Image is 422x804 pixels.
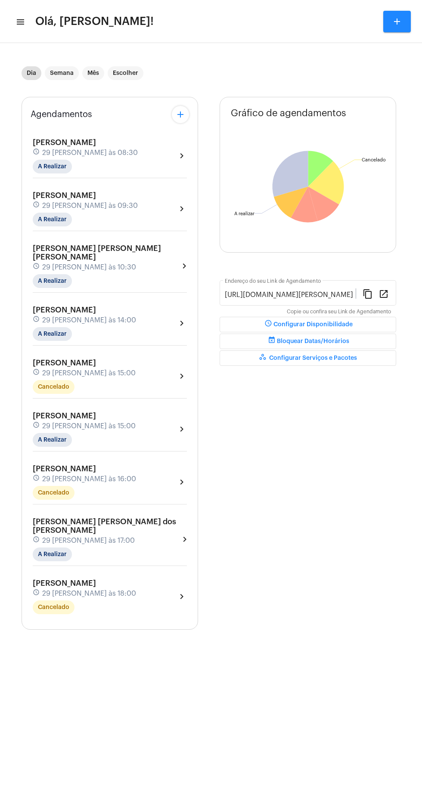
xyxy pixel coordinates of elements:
[220,350,396,366] button: Configurar Serviços e Pacotes
[180,534,187,544] mat-icon: chevron_right
[42,537,135,544] span: 29 [PERSON_NAME] às 17:00
[33,263,40,272] mat-icon: schedule
[179,261,187,271] mat-icon: chevron_right
[177,318,187,328] mat-icon: chevron_right
[33,139,96,146] span: [PERSON_NAME]
[177,151,187,161] mat-icon: chevron_right
[33,600,74,614] mat-chip: Cancelado
[33,380,74,394] mat-chip: Cancelado
[31,110,92,119] span: Agendamentos
[33,465,96,473] span: [PERSON_NAME]
[33,274,72,288] mat-chip: A Realizar
[45,66,79,80] mat-chip: Semana
[33,412,96,420] span: [PERSON_NAME]
[362,158,386,162] text: Cancelado
[267,338,349,344] span: Bloquear Datas/Horários
[33,315,40,325] mat-icon: schedule
[42,263,136,271] span: 29 [PERSON_NAME] às 10:30
[33,474,40,484] mat-icon: schedule
[259,355,357,361] span: Configurar Serviços e Pacotes
[33,486,74,500] mat-chip: Cancelado
[82,66,104,80] mat-chip: Mês
[42,422,136,430] span: 29 [PERSON_NAME] às 15:00
[33,433,72,447] mat-chip: A Realizar
[22,66,41,80] mat-chip: Dia
[42,202,138,210] span: 29 [PERSON_NAME] às 09:30
[33,359,96,367] span: [PERSON_NAME]
[177,591,187,602] mat-icon: chevron_right
[33,148,40,158] mat-icon: schedule
[263,319,273,330] mat-icon: schedule
[259,353,269,363] mat-icon: workspaces_outlined
[234,211,254,216] text: A realizar
[16,17,24,27] mat-icon: sidenav icon
[108,66,143,80] mat-chip: Escolher
[177,477,187,487] mat-icon: chevron_right
[392,16,402,27] mat-icon: add
[42,590,136,597] span: 29 [PERSON_NAME] às 18:00
[263,322,353,328] span: Configurar Disponibilidade
[33,536,40,545] mat-icon: schedule
[175,109,186,120] mat-icon: add
[33,589,40,598] mat-icon: schedule
[35,15,154,28] span: Olá, [PERSON_NAME]!
[42,475,136,483] span: 29 [PERSON_NAME] às 16:00
[33,244,161,261] span: [PERSON_NAME] [PERSON_NAME] [PERSON_NAME]
[33,201,40,210] mat-icon: schedule
[287,309,391,315] mat-hint: Copie ou confira seu Link de Agendamento
[42,149,138,157] span: 29 [PERSON_NAME] às 08:30
[33,192,96,199] span: [PERSON_NAME]
[177,204,187,214] mat-icon: chevron_right
[42,369,136,377] span: 29 [PERSON_NAME] às 15:00
[177,371,187,381] mat-icon: chevron_right
[33,579,96,587] span: [PERSON_NAME]
[220,334,396,349] button: Bloquear Datas/Horários
[225,291,356,299] input: Link
[33,421,40,431] mat-icon: schedule
[33,368,40,378] mat-icon: schedule
[33,327,72,341] mat-chip: A Realizar
[379,288,389,299] mat-icon: open_in_new
[363,288,373,299] mat-icon: content_copy
[33,213,72,226] mat-chip: A Realizar
[177,424,187,434] mat-icon: chevron_right
[33,518,176,534] span: [PERSON_NAME] [PERSON_NAME] dos [PERSON_NAME]
[33,547,72,561] mat-chip: A Realizar
[267,336,277,346] mat-icon: event_busy
[33,160,72,173] mat-chip: A Realizar
[220,317,396,332] button: Configurar Disponibilidade
[42,316,136,324] span: 29 [PERSON_NAME] às 14:00
[33,306,96,314] span: [PERSON_NAME]
[231,108,346,118] span: Gráfico de agendamentos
